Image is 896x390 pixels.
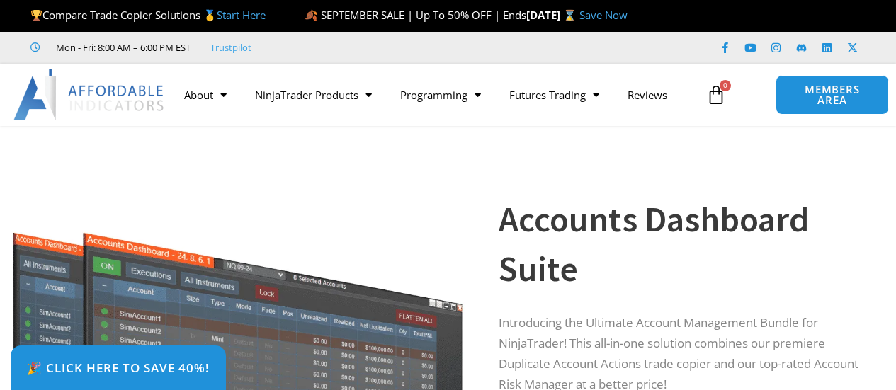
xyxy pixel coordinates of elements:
span: 🎉 Click Here to save 40%! [27,362,210,374]
span: 0 [720,80,731,91]
img: 🏆 [31,10,42,21]
strong: [DATE] ⌛ [526,8,579,22]
a: About [170,79,241,111]
a: Reviews [613,79,681,111]
a: MEMBERS AREA [776,75,888,115]
a: Programming [386,79,495,111]
a: Save Now [579,8,628,22]
a: NinjaTrader Products [241,79,386,111]
h1: Accounts Dashboard Suite [499,195,861,294]
a: 0 [685,74,747,115]
a: Trustpilot [210,39,251,56]
img: LogoAI | Affordable Indicators – NinjaTrader [13,69,166,120]
span: Mon - Fri: 8:00 AM – 6:00 PM EST [52,39,191,56]
a: Futures Trading [495,79,613,111]
nav: Menu [170,79,699,111]
a: Start Here [217,8,266,22]
span: 🍂 SEPTEMBER SALE | Up To 50% OFF | Ends [305,8,526,22]
span: MEMBERS AREA [790,84,873,105]
a: 🎉 Click Here to save 40%! [11,345,226,390]
span: Compare Trade Copier Solutions 🥇 [30,8,266,22]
